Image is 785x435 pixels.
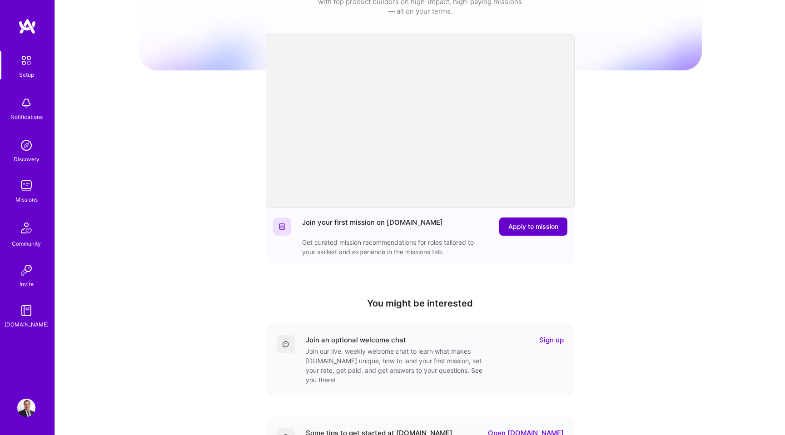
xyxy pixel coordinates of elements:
[12,239,41,248] div: Community
[18,18,36,35] img: logo
[508,222,558,231] span: Apply to mission
[5,320,49,329] div: [DOMAIN_NAME]
[302,217,443,236] div: Join your first mission on [DOMAIN_NAME]
[15,217,37,239] img: Community
[17,177,35,195] img: teamwork
[266,298,575,309] h4: You might be interested
[14,154,40,164] div: Discovery
[10,112,43,122] div: Notifications
[302,237,484,257] div: Get curated mission recommendations for roles tailored to your skillset and experience in the mis...
[306,346,487,385] div: Join our live, weekly welcome chat to learn what makes [DOMAIN_NAME] unique, how to land your fir...
[17,94,35,112] img: bell
[19,70,34,79] div: Setup
[17,51,36,70] img: setup
[282,341,289,348] img: Comment
[306,335,406,345] div: Join an optional welcome chat
[17,136,35,154] img: discovery
[278,223,286,230] img: Website
[20,279,34,289] div: Invite
[539,335,564,345] a: Sign up
[15,399,38,417] a: User Avatar
[15,195,38,204] div: Missions
[17,399,35,417] img: User Avatar
[17,302,35,320] img: guide book
[499,217,567,236] button: Apply to mission
[17,261,35,279] img: Invite
[266,34,575,208] iframe: video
